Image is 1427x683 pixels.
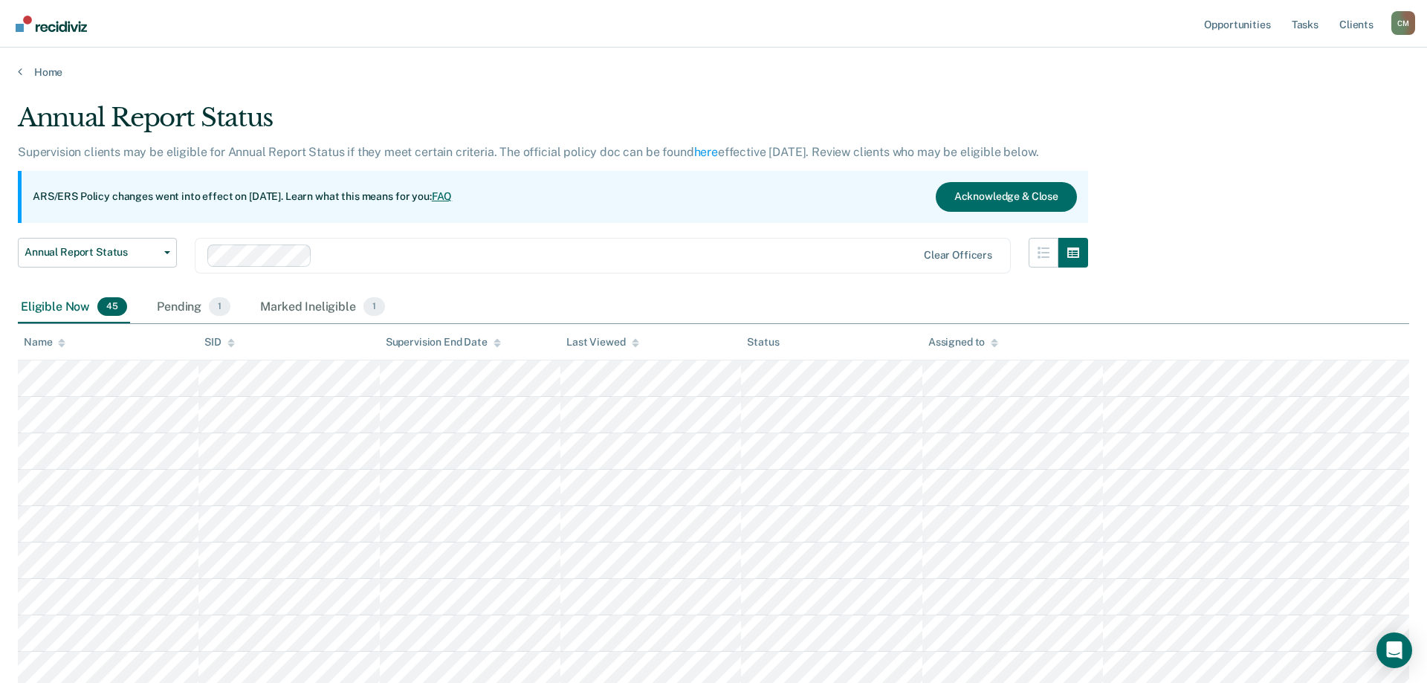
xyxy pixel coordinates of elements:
a: FAQ [432,190,453,202]
p: Supervision clients may be eligible for Annual Report Status if they meet certain criteria. The o... [18,145,1038,159]
img: Recidiviz [16,16,87,32]
div: Assigned to [928,336,998,349]
div: Open Intercom Messenger [1376,632,1412,668]
div: SID [204,336,235,349]
button: Profile dropdown button [1391,11,1415,35]
button: Acknowledge & Close [936,182,1077,212]
span: Annual Report Status [25,246,158,259]
span: 1 [209,297,230,317]
div: C M [1391,11,1415,35]
a: here [694,145,718,159]
div: Status [747,336,779,349]
span: 45 [97,297,127,317]
a: Home [18,65,1409,79]
div: Last Viewed [566,336,638,349]
div: Annual Report Status [18,103,1088,145]
div: Eligible Now45 [18,291,130,324]
button: Annual Report Status [18,238,177,268]
div: Name [24,336,65,349]
span: 1 [363,297,385,317]
div: Marked Ineligible1 [257,291,388,324]
div: Clear officers [924,249,992,262]
div: Pending1 [154,291,233,324]
p: ARS/ERS Policy changes went into effect on [DATE]. Learn what this means for you: [33,190,452,204]
div: Supervision End Date [386,336,501,349]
